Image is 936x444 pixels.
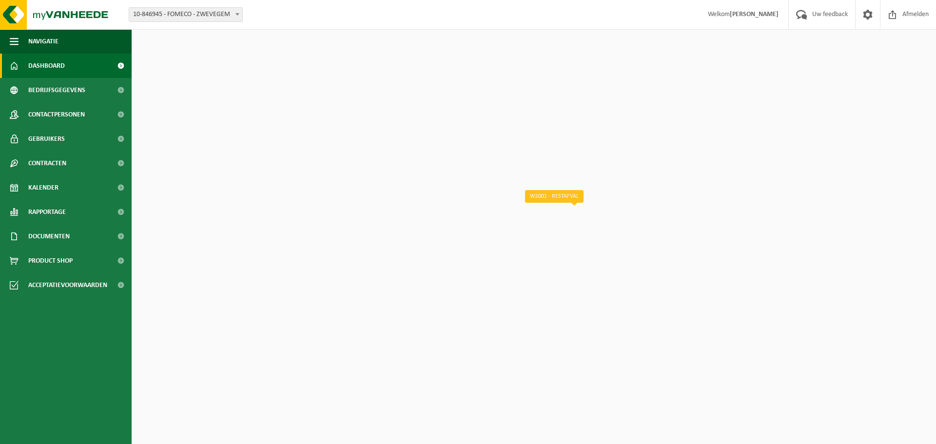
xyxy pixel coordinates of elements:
[28,102,85,127] span: Contactpersonen
[730,11,779,18] strong: [PERSON_NAME]
[28,224,70,249] span: Documenten
[129,8,242,21] span: 10-846945 - FOMECO - ZWEVEGEM
[129,7,243,22] span: 10-846945 - FOMECO - ZWEVEGEM
[28,249,73,273] span: Product Shop
[28,151,66,175] span: Contracten
[28,78,85,102] span: Bedrijfsgegevens
[28,200,66,224] span: Rapportage
[28,273,107,297] span: Acceptatievoorwaarden
[28,127,65,151] span: Gebruikers
[28,54,65,78] span: Dashboard
[28,29,58,54] span: Navigatie
[28,175,58,200] span: Kalender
